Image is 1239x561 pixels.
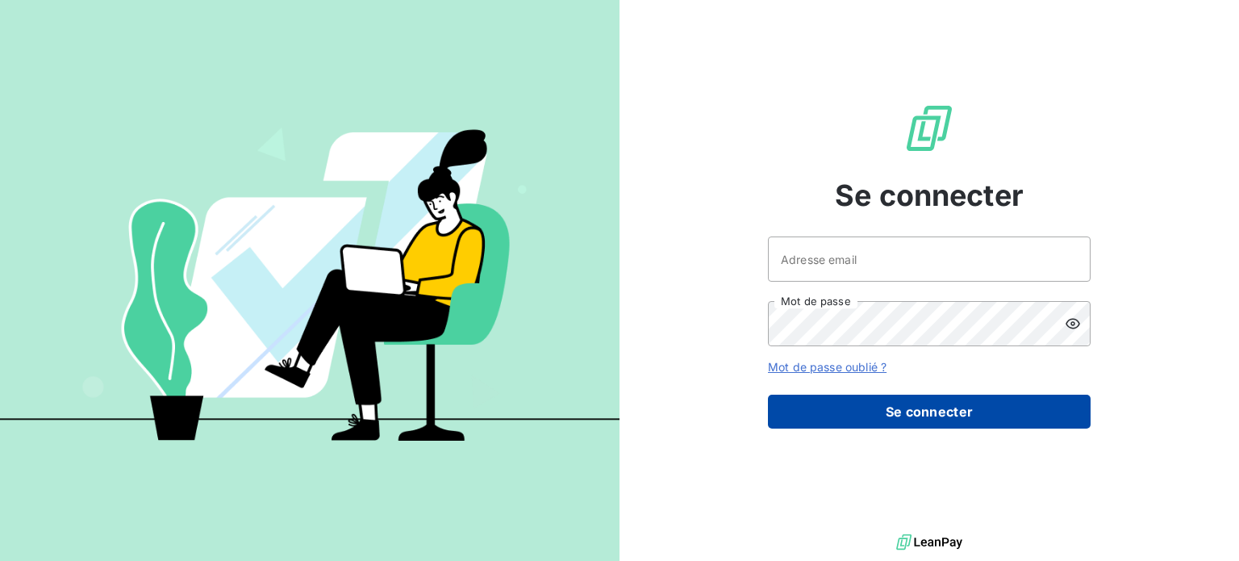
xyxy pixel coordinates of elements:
button: Se connecter [768,395,1091,429]
img: logo [896,530,962,555]
input: placeholder [768,237,1091,282]
span: Se connecter [835,174,1024,217]
img: Logo LeanPay [903,103,955,154]
a: Mot de passe oublié ? [768,360,886,374]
